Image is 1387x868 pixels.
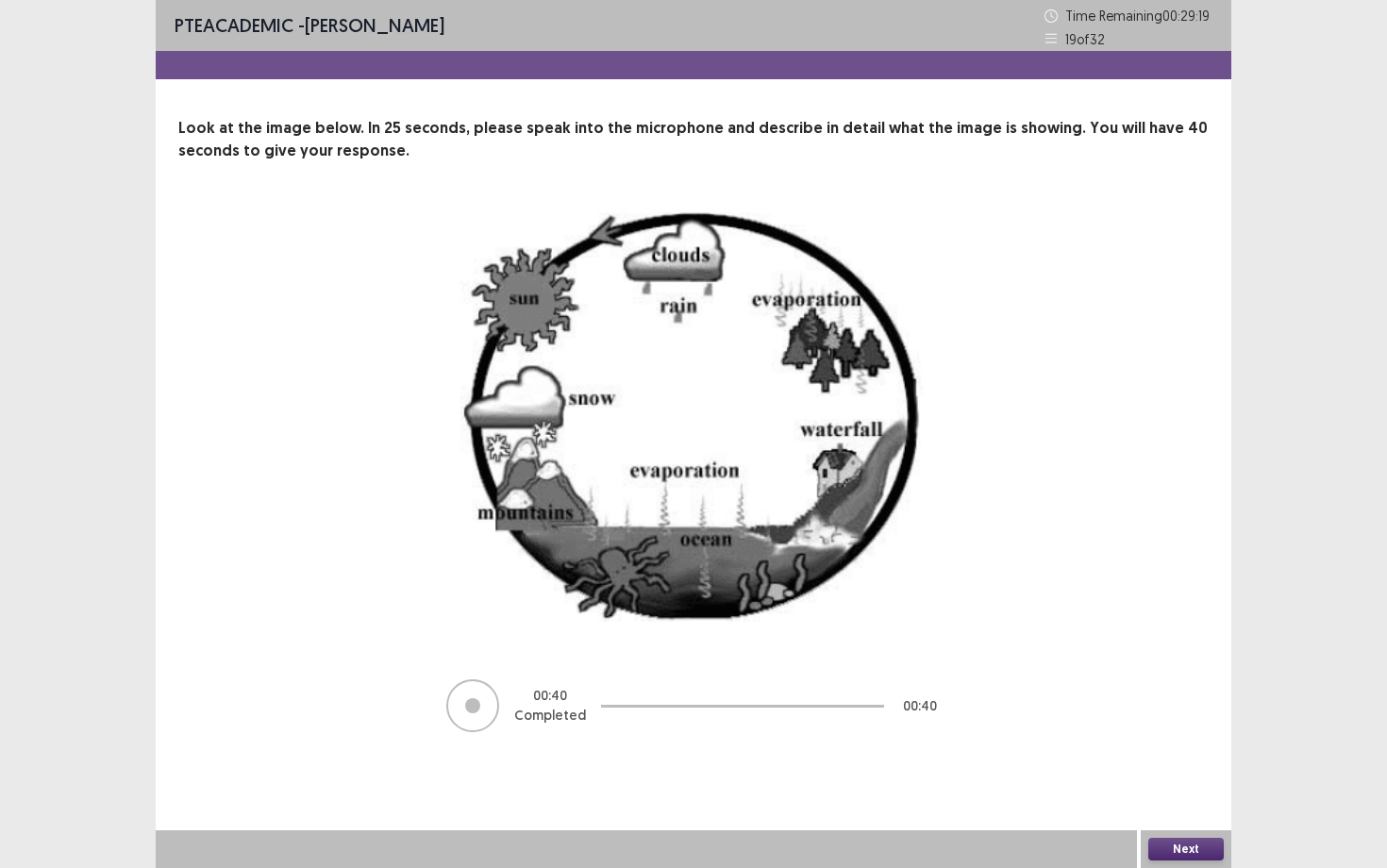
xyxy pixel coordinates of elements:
[1148,838,1224,860] button: Next
[178,117,1209,162] p: Look at the image below. In 25 seconds, please speak into the microphone and describe in detail w...
[175,13,293,37] span: PTE academic
[903,696,937,716] p: 00 : 40
[1065,6,1212,25] p: Time Remaining 00 : 29 : 19
[514,706,586,726] p: Completed
[458,208,929,640] img: image-description
[533,686,567,706] p: 00 : 40
[175,11,444,40] p: - [PERSON_NAME]
[1065,29,1105,49] p: 19 of 32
